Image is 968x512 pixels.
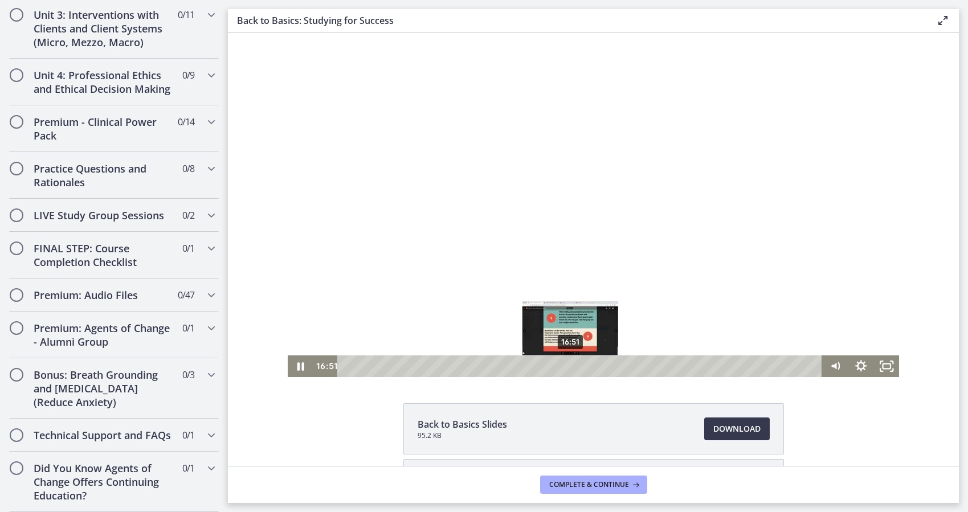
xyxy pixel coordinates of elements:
[418,431,507,440] span: 95.2 KB
[646,322,672,344] button: Fullscreen
[34,162,173,189] h2: Practice Questions and Rationales
[182,428,194,442] span: 0 / 1
[34,68,173,96] h2: Unit 4: Professional Ethics and Ethical Decision Making
[182,208,194,222] span: 0 / 2
[34,241,173,269] h2: FINAL STEP: Course Completion Checklist
[713,422,761,436] span: Download
[704,417,770,440] a: Download
[34,321,173,349] h2: Premium: Agents of Change - Alumni Group
[34,368,173,409] h2: Bonus: Breath Grounding and [MEDICAL_DATA] (Reduce Anxiety)
[34,8,173,49] h2: Unit 3: Interventions with Clients and Client Systems (Micro, Mezzo, Macro)
[34,428,173,442] h2: Technical Support and FAQs
[418,417,507,431] span: Back to Basics Slides
[182,461,194,475] span: 0 / 1
[228,33,959,377] iframe: Video Lesson
[182,162,194,175] span: 0 / 8
[182,241,194,255] span: 0 / 1
[549,480,629,489] span: Complete & continue
[178,288,194,302] span: 0 / 47
[182,321,194,335] span: 0 / 1
[237,14,918,27] h3: Back to Basics: Studying for Success
[182,368,194,382] span: 0 / 3
[34,115,173,142] h2: Premium - Clinical Power Pack
[34,288,173,302] h2: Premium: Audio Files
[34,461,173,502] h2: Did You Know Agents of Change Offers Continuing Education?
[540,476,647,494] button: Complete & continue
[620,322,646,344] button: Show settings menu
[178,8,194,22] span: 0 / 11
[595,322,620,344] button: Mute
[34,208,173,222] h2: LIVE Study Group Sessions
[178,115,194,129] span: 0 / 14
[182,68,194,82] span: 0 / 9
